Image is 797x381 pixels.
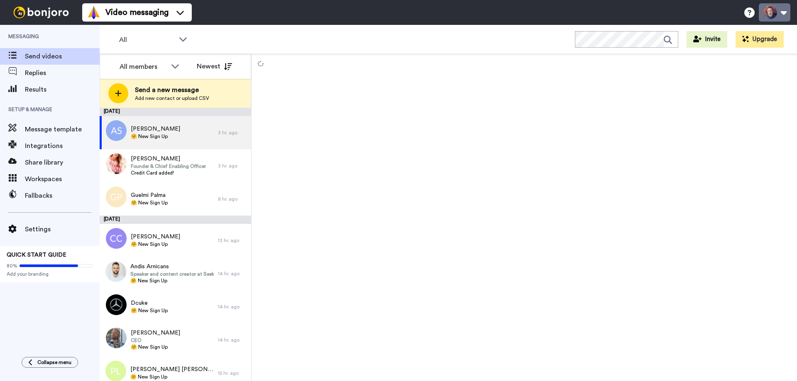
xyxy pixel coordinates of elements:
[218,370,247,376] div: 15 hr. ago
[106,187,127,207] img: gp.png
[131,191,168,199] span: Guelmi Palma
[218,196,247,202] div: 8 hr. ago
[25,51,100,61] span: Send videos
[7,252,66,258] span: QUICK START GUIDE
[25,124,100,134] span: Message template
[131,170,206,176] span: Credit Card added!
[218,270,247,277] div: 14 hr. ago
[25,158,100,167] span: Share library
[131,329,180,337] span: [PERSON_NAME]
[37,359,71,366] span: Collapse menu
[131,241,180,248] span: 🤗 New Sign Up
[218,303,247,310] div: 14 hr. ago
[130,374,214,380] span: 🤗 New Sign Up
[87,6,100,19] img: vm-color.svg
[130,277,214,284] span: 🤗 New Sign Up
[25,191,100,201] span: Fallbacks
[106,120,127,141] img: as.png
[130,365,214,374] span: [PERSON_NAME] [PERSON_NAME]
[135,95,209,102] span: Add new contact or upload CSV
[131,307,168,314] span: 🤗 New Sign Up
[106,328,127,348] img: ced3c4cd-98c5-40e6-9048-e65e5742e29c.jpg
[25,174,100,184] span: Workspaces
[7,262,17,269] span: 80%
[106,153,127,174] img: 68790192-a84b-48b4-81df-393b9beecbba.jpg
[218,163,247,169] div: 3 hr. ago
[131,133,180,140] span: 🤗 New Sign Up
[191,58,238,75] button: Newest
[131,344,180,350] span: 🤗 New Sign Up
[10,7,72,18] img: bj-logo-header-white.svg
[25,224,100,234] span: Settings
[687,31,727,48] button: Invite
[218,129,247,136] div: 3 hr. ago
[25,141,100,151] span: Integrations
[119,35,175,45] span: All
[131,155,206,163] span: [PERSON_NAME]
[106,294,127,315] img: b89f89b0-8d45-4887-a8bd-a465f29ce742.jpg
[130,262,214,271] span: Andis Arnicans
[25,68,100,78] span: Replies
[130,271,214,277] span: Speaker and content creator at Seek the simple
[120,62,167,72] div: All members
[131,233,180,241] span: [PERSON_NAME]
[7,271,93,277] span: Add your branding
[100,108,251,116] div: [DATE]
[105,7,169,18] span: Video messaging
[100,216,251,224] div: [DATE]
[22,357,78,368] button: Collapse menu
[106,228,127,249] img: cc.png
[25,85,100,95] span: Results
[135,85,209,95] span: Send a new message
[105,261,126,282] img: c735133c-f9d2-4b26-81f4-1b330e81fc5d.jpg
[131,337,180,344] span: CEO
[218,337,247,343] div: 14 hr. ago
[131,163,206,170] span: Founder & Chief Enabling Officer
[736,31,784,48] button: Upgrade
[131,299,168,307] span: Dcuke
[131,125,180,133] span: [PERSON_NAME]
[131,199,168,206] span: 🤗 New Sign Up
[218,237,247,244] div: 13 hr. ago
